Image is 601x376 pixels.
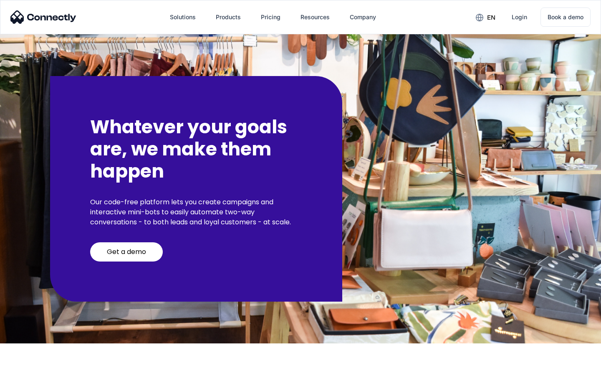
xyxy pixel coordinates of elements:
[107,248,146,256] div: Get a demo
[90,197,302,227] p: Our code-free platform lets you create campaigns and interactive mini-bots to easily automate two...
[90,242,163,262] a: Get a demo
[505,7,534,27] a: Login
[512,11,527,23] div: Login
[540,8,591,27] a: Book a demo
[254,7,287,27] a: Pricing
[90,116,302,182] h2: Whatever your goals are, we make them happen
[487,12,495,23] div: en
[216,11,241,23] div: Products
[261,11,280,23] div: Pricing
[10,10,76,24] img: Connectly Logo
[300,11,330,23] div: Resources
[350,11,376,23] div: Company
[170,11,196,23] div: Solutions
